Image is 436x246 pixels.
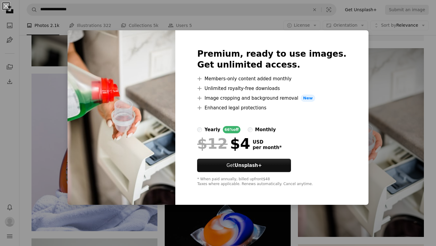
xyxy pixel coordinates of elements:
strong: Unsplash+ [235,163,262,168]
div: $4 [197,136,250,151]
div: yearly [204,126,220,133]
li: Unlimited royalty-free downloads [197,85,346,92]
li: Members-only content added monthly [197,75,346,82]
span: USD [253,139,282,145]
span: $12 [197,136,227,151]
img: premium_photo-1664372899354-3d74ec264c0a [68,30,175,205]
div: monthly [255,126,276,133]
input: monthly [248,127,253,132]
span: New [301,95,315,102]
h2: Premium, ready to use images. Get unlimited access. [197,48,346,70]
li: Image cropping and background removal [197,95,346,102]
span: per month * [253,145,282,150]
div: * When paid annually, billed upfront $48 Taxes where applicable. Renews automatically. Cancel any... [197,177,346,187]
input: yearly66%off [197,127,202,132]
li: Enhanced legal protections [197,104,346,111]
div: 66% off [223,126,241,133]
a: GetUnsplash+ [197,159,291,172]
